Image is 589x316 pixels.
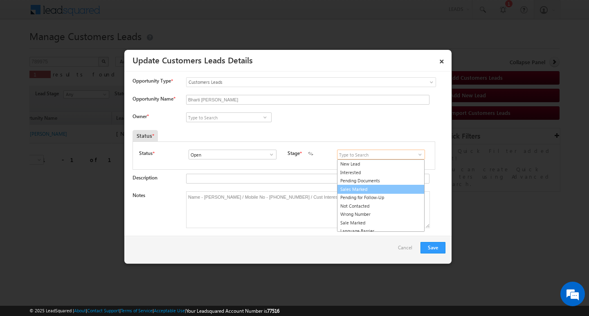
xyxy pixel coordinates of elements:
[337,160,424,168] a: New Lead
[87,308,119,313] a: Contact Support
[267,308,279,314] span: 77516
[337,193,424,202] a: Pending for Follow-Up
[260,113,270,121] a: Show All Items
[435,53,449,67] a: ×
[189,150,277,159] input: Type to Search
[43,43,137,54] div: Chat with us now
[413,150,423,159] a: Show All Items
[133,130,158,141] div: Status
[121,308,153,313] a: Terms of Service
[134,4,154,24] div: Minimize live chat window
[133,175,157,181] label: Description
[337,168,424,177] a: Interested
[14,43,34,54] img: d_60004797649_company_0_60004797649
[337,210,424,219] a: Wrong Number
[337,150,425,159] input: Type to Search
[420,242,445,253] button: Save
[154,308,185,313] a: Acceptable Use
[337,202,424,211] a: Not Contacted
[186,77,436,87] a: Customers Leads
[398,242,416,258] a: Cancel
[74,308,86,313] a: About
[186,112,272,122] input: Type to Search
[133,96,175,102] label: Opportunity Name
[337,185,425,194] a: Sales Marked
[264,150,274,159] a: Show All Items
[288,150,300,157] label: Stage
[186,308,279,314] span: Your Leadsquared Account Number is
[187,78,402,86] span: Customers Leads
[337,177,424,185] a: Pending Documents
[337,227,424,235] a: Language Barrier
[133,54,253,65] a: Update Customers Leads Details
[133,113,148,119] label: Owner
[133,192,145,198] label: Notes
[29,307,279,315] span: © 2025 LeadSquared | | | | |
[111,252,148,263] em: Start Chat
[337,219,424,227] a: Sale Marked
[139,150,153,157] label: Status
[133,77,171,85] span: Opportunity Type
[11,76,149,245] textarea: Type your message and hit 'Enter'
